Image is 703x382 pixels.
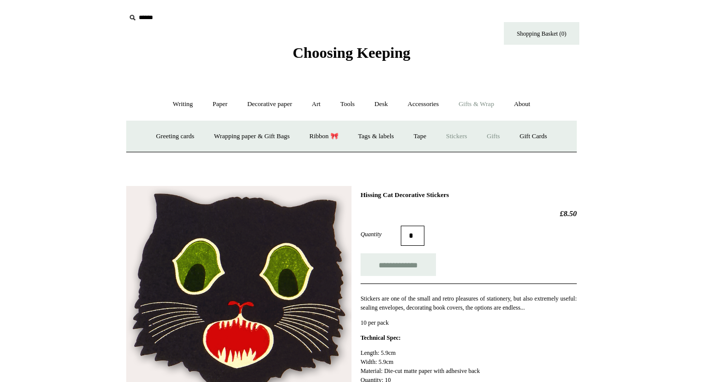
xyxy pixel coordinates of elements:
a: Choosing Keeping [293,52,410,59]
a: Ribbon 🎀 [300,123,347,150]
strong: Technical Spec: [361,334,401,341]
a: Accessories [399,91,448,118]
a: Decorative paper [238,91,301,118]
p: 10 per pack [361,318,577,327]
a: Shopping Basket (0) [504,22,579,45]
a: Gifts [478,123,509,150]
a: Tools [331,91,364,118]
a: Art [303,91,329,118]
a: Gifts & Wrap [450,91,503,118]
h2: £8.50 [361,209,577,218]
a: Tags & labels [349,123,403,150]
a: Desk [366,91,397,118]
h1: Hissing Cat Decorative Stickers [361,191,577,199]
a: Writing [164,91,202,118]
a: Gift Cards [510,123,556,150]
a: Tape [405,123,435,150]
a: Greeting cards [147,123,203,150]
a: About [505,91,540,118]
p: Stickers are one of the small and retro pleasures of stationery, but also extremely useful: seali... [361,294,577,312]
label: Quantity [361,230,401,239]
a: Wrapping paper & Gift Bags [205,123,299,150]
a: Paper [204,91,237,118]
a: Stickers [437,123,476,150]
span: Choosing Keeping [293,44,410,61]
